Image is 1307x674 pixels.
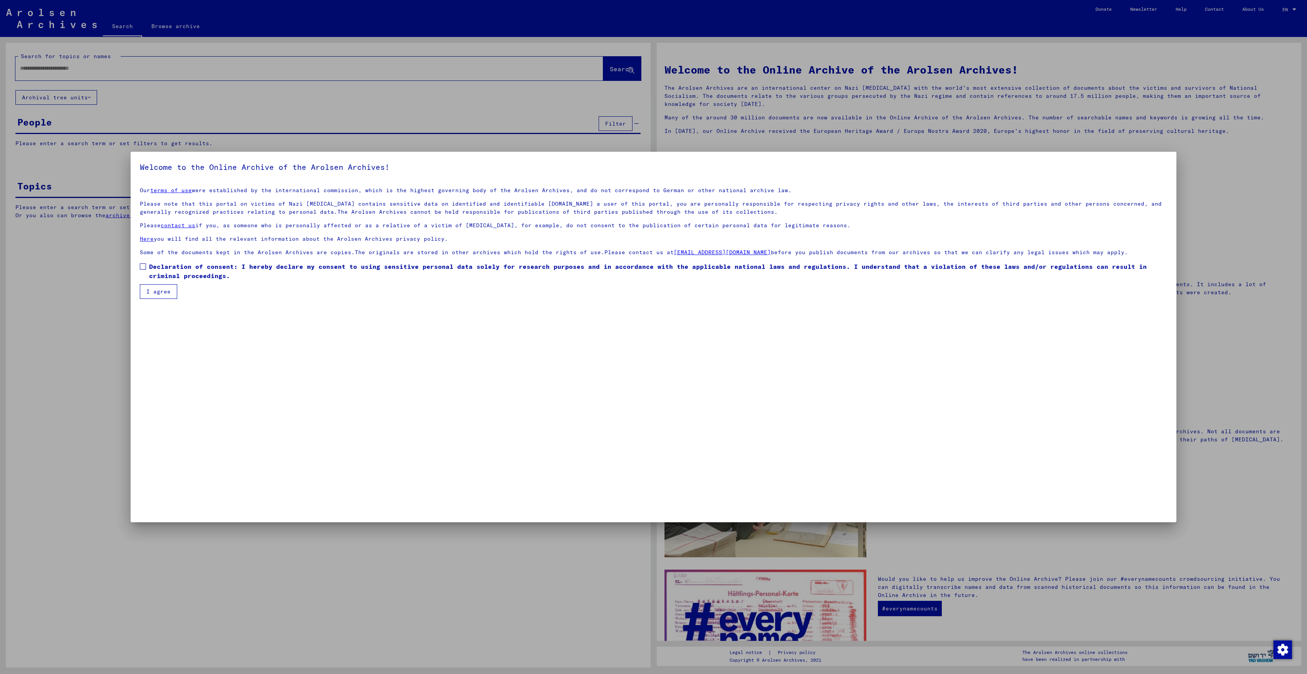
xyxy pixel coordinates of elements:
[149,262,1167,280] span: Declaration of consent: I hereby declare my consent to using sensitive personal data solely for r...
[140,248,1167,257] p: Some of the documents kept in the Arolsen Archives are copies.The originals are stored in other a...
[674,249,771,256] a: [EMAIL_ADDRESS][DOMAIN_NAME]
[1273,640,1292,659] img: Change consent
[140,186,1167,194] p: Our were established by the international commission, which is the highest governing body of the ...
[140,200,1167,216] p: Please note that this portal on victims of Nazi [MEDICAL_DATA] contains sensitive data on identif...
[1273,640,1292,659] div: Change consent
[140,284,177,299] button: I agree
[161,222,195,229] a: contact us
[140,161,1167,173] h5: Welcome to the Online Archive of the Arolsen Archives!
[140,235,154,242] a: Here
[140,221,1167,230] p: Please if you, as someone who is personally affected or as a relative of a victim of [MEDICAL_DAT...
[150,187,192,194] a: terms of use
[140,235,1167,243] p: you will find all the relevant information about the Arolsen Archives privacy policy.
